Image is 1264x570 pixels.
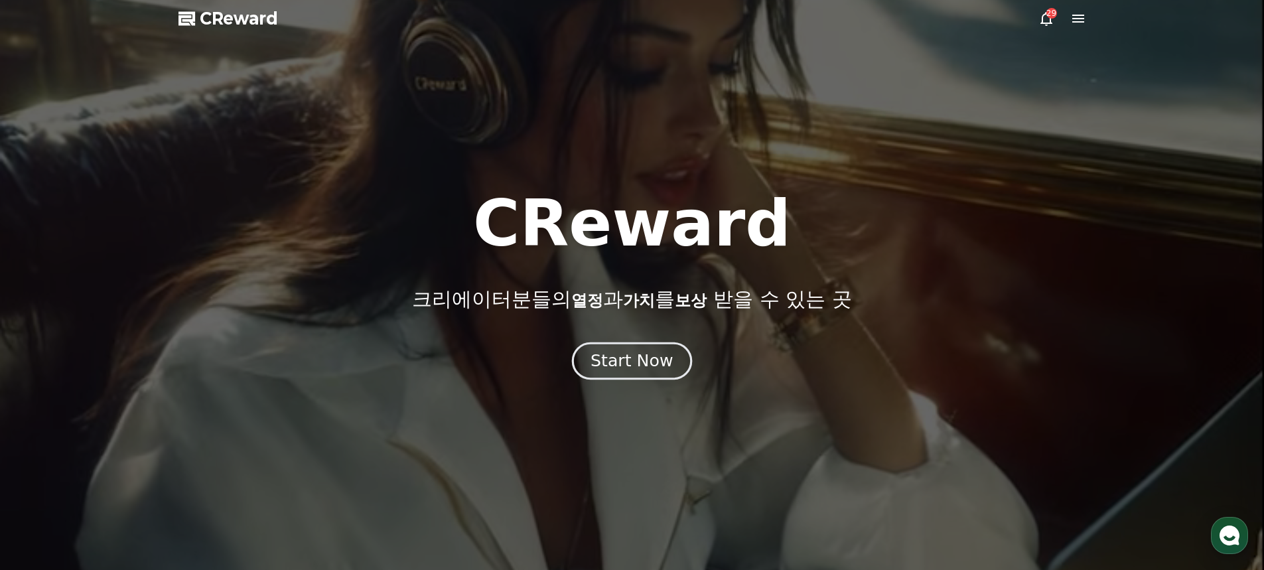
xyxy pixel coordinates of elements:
[200,8,278,29] span: CReward
[675,291,707,310] span: 보상
[591,350,673,372] div: Start Now
[178,8,278,29] a: CReward
[571,291,603,310] span: 열정
[623,291,655,310] span: 가치
[121,441,137,452] span: 대화
[4,421,88,454] a: 홈
[572,342,692,380] button: Start Now
[42,441,50,451] span: 홈
[575,356,689,369] a: Start Now
[171,421,255,454] a: 설정
[1038,11,1054,27] a: 29
[88,421,171,454] a: 대화
[1046,8,1057,19] div: 29
[205,441,221,451] span: 설정
[412,287,851,311] p: 크리에이터분들의 과 를 받을 수 있는 곳
[473,192,791,255] h1: CReward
